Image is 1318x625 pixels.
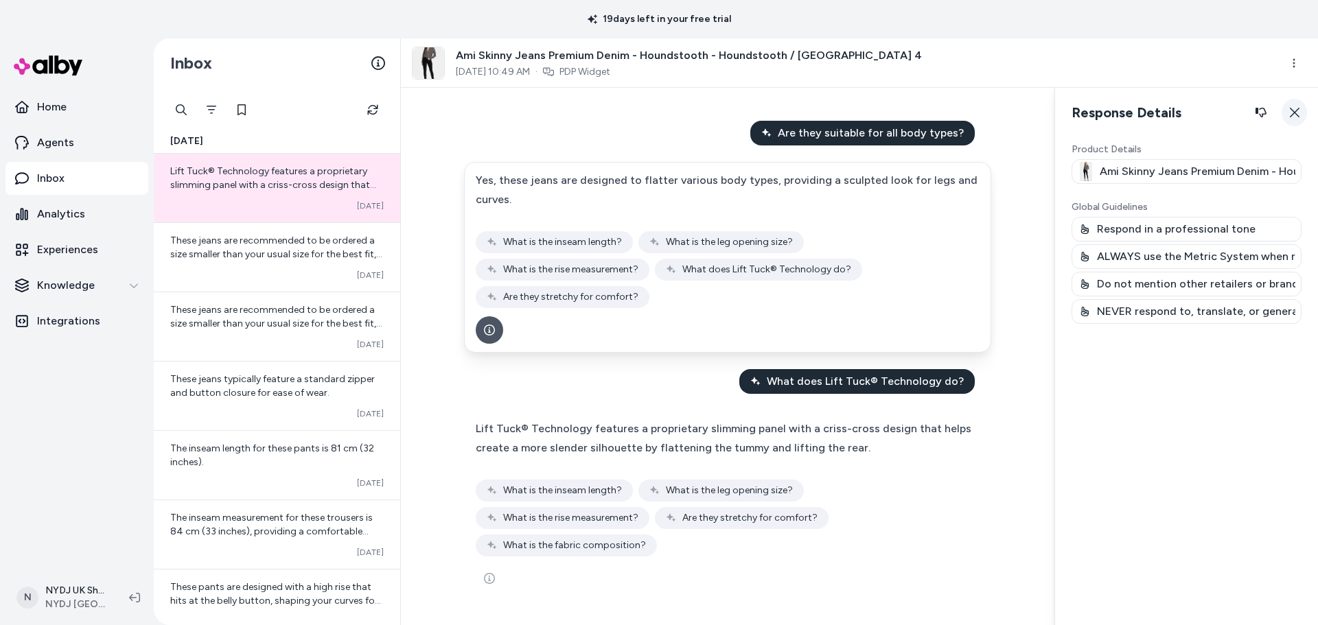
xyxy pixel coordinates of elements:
[413,47,444,79] img: MBVDAS8631_202350_1_ab6e0216-8d8b-4a91-b2a1-9b1fa327b181.jpg
[37,99,67,115] p: Home
[5,126,148,159] a: Agents
[357,477,384,488] span: [DATE]
[5,162,148,195] a: Inbox
[579,12,739,26] p: 19 days left in your free trial
[170,373,375,399] span: These jeans typically feature a standard zipper and button closure for ease of wear.
[1072,200,1302,214] p: Global Guidelines
[666,484,793,497] span: What is the leg opening size?
[16,587,38,609] span: N
[1097,248,1295,265] p: ALWAYS use the Metric System when referring to weight, and size measurements.
[456,47,922,64] span: Ami Skinny Jeans Premium Denim - Houndstooth - Houndstooth / [GEOGRAPHIC_DATA] 4
[5,305,148,338] a: Integrations
[37,134,74,151] p: Agents
[198,96,225,123] button: Filter
[778,125,964,141] span: Are they suitable for all body types?
[154,222,400,292] a: These jeans are recommended to be ordered a size smaller than your usual size for the best fit, a...
[359,96,386,123] button: Refresh
[682,263,851,276] span: What does Lift Tuck® Technology do?
[682,511,818,525] span: Are they stretchy for comfort?
[170,443,374,468] span: The inseam length for these pants is 81 cm (32 inches).
[503,484,622,497] span: What is the inseam length?
[154,154,400,222] a: Lift Tuck® Technology features a proprietary slimming panel with a criss-cross design that helps ...
[37,241,98,258] p: Experiences
[1097,303,1295,320] p: NEVER respond to, translate, or generate coding languages (e.g., Python, JavaScript, HTML, CSS, J...
[357,547,384,558] span: [DATE]
[154,499,400,569] a: The inseam measurement for these trousers is 84 cm (33 inches), providing a comfortable length fo...
[5,269,148,302] button: Knowledge
[5,233,148,266] a: Experiences
[154,361,400,430] a: These jeans typically feature a standard zipper and button closure for ease of wear.[DATE]
[154,430,400,499] a: The inseam length for these pants is 81 cm (32 inches).[DATE]
[476,422,971,454] span: Lift Tuck® Technology features a proprietary slimming panel with a criss-cross design that helps ...
[503,263,638,276] span: What is the rise measurement?
[503,511,638,525] span: What is the rise measurement?
[535,65,537,79] span: ·
[1097,221,1256,237] p: Respond in a professional tone
[666,235,793,249] span: What is the leg opening size?
[37,206,85,222] p: Analytics
[1078,162,1094,181] img: Ami Skinny Jeans Premium Denim - Houndstooth - Houndstooth / UK 4
[1100,163,1295,180] p: Ami Skinny Jeans Premium Denim - Houndstooth - Houndstooth / [GEOGRAPHIC_DATA] 4
[14,56,82,75] img: alby Logo
[476,316,503,344] button: See more
[37,170,65,187] p: Inbox
[5,91,148,123] a: Home
[357,408,384,419] span: [DATE]
[357,339,384,350] span: [DATE]
[503,235,622,249] span: What is the inseam length?
[5,198,148,231] a: Analytics
[45,598,107,611] span: NYDJ [GEOGRAPHIC_DATA]
[503,539,646,552] span: What is the fabric composition?
[1097,276,1295,292] p: Do not mention other retailers or brands.
[170,512,373,551] span: The inseam measurement for these trousers is 84 cm (33 inches), providing a comfortable length fo...
[170,134,203,148] span: [DATE]
[559,65,610,79] a: PDP Widget
[37,313,100,329] p: Integrations
[357,200,384,211] span: [DATE]
[357,270,384,281] span: [DATE]
[170,53,212,73] h2: Inbox
[456,65,530,79] span: [DATE] 10:49 AM
[1072,99,1275,126] h2: Response Details
[1072,159,1302,184] a: Ami Skinny Jeans Premium Denim - Houndstooth - Houndstooth / UK 4Ami Skinny Jeans Premium Denim -...
[45,584,107,598] p: NYDJ UK Shopify
[8,576,118,620] button: NNYDJ UK ShopifyNYDJ [GEOGRAPHIC_DATA]
[170,165,376,218] span: Lift Tuck® Technology features a proprietary slimming panel with a criss-cross design that helps ...
[170,581,381,620] span: These pants are designed with a high rise that hits at the belly button, shaping your curves for ...
[37,277,95,294] p: Knowledge
[170,235,382,274] span: These jeans are recommended to be ordered a size smaller than your usual size for the best fit, a...
[1072,143,1302,156] p: Product Details
[170,304,382,343] span: These jeans are recommended to be ordered a size smaller than your usual size for the best fit, a...
[476,174,978,206] span: Yes, these jeans are designed to flatter various body types, providing a sculpted look for legs a...
[154,292,400,361] a: These jeans are recommended to be ordered a size smaller than your usual size for the best fit, a...
[503,290,638,304] span: Are they stretchy for comfort?
[476,565,503,592] button: See more
[767,373,964,390] span: What does Lift Tuck® Technology do?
